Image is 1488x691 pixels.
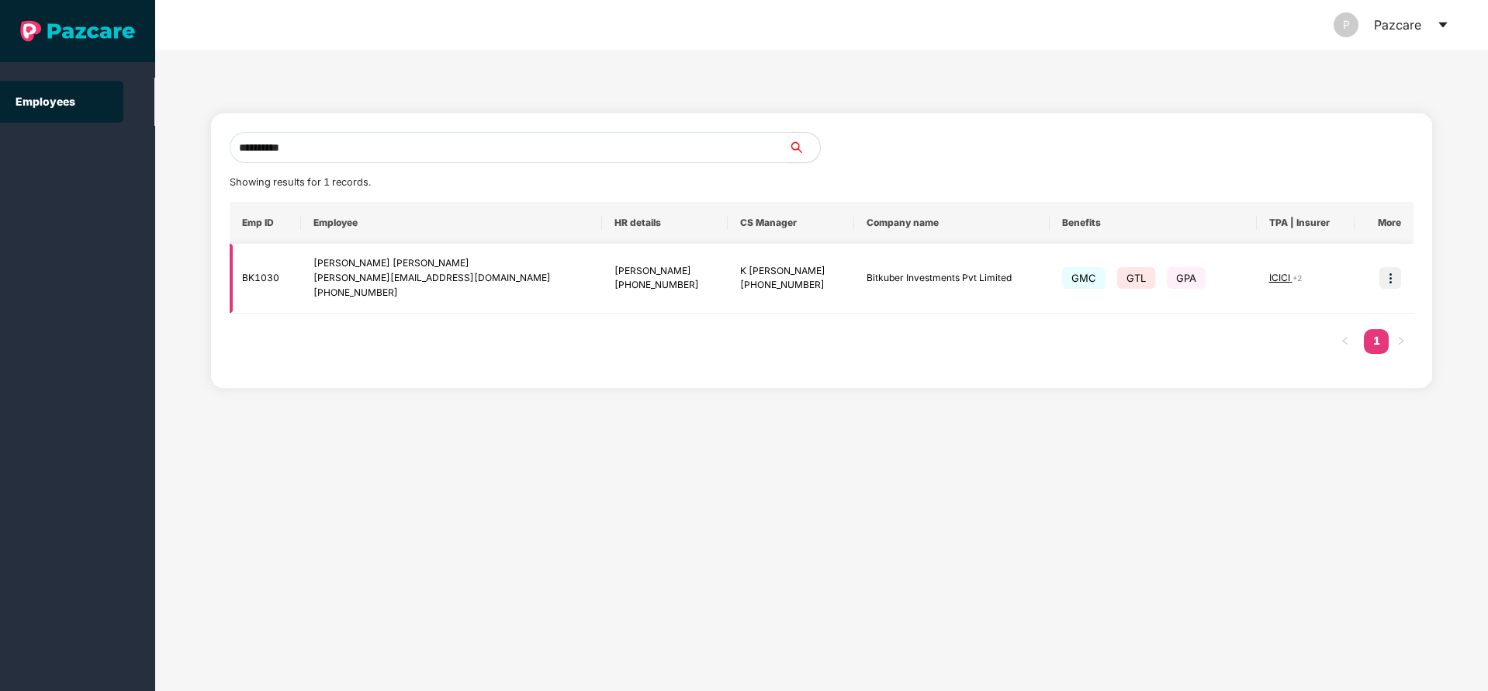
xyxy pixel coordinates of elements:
[1292,273,1302,283] span: + 2
[1333,329,1358,354] li: Previous Page
[1389,329,1414,354] button: right
[301,202,602,244] th: Employee
[1050,202,1257,244] th: Benefits
[313,271,590,286] div: [PERSON_NAME][EMAIL_ADDRESS][DOMAIN_NAME]
[1343,12,1350,37] span: P
[230,176,371,188] span: Showing results for 1 records.
[1364,329,1389,352] a: 1
[1379,267,1401,289] img: icon
[728,202,854,244] th: CS Manager
[788,132,821,163] button: search
[1437,19,1449,31] span: caret-down
[614,264,715,279] div: [PERSON_NAME]
[740,278,842,293] div: [PHONE_NUMBER]
[854,202,1050,244] th: Company name
[1062,267,1106,289] span: GMC
[854,244,1050,314] td: Bitkuber Investments Pvt Limited
[602,202,728,244] th: HR details
[313,286,590,300] div: [PHONE_NUMBER]
[1364,329,1389,354] li: 1
[788,141,820,154] span: search
[1117,267,1155,289] span: GTL
[740,264,842,279] div: K [PERSON_NAME]
[1333,329,1358,354] button: left
[1396,336,1406,345] span: right
[1257,202,1355,244] th: TPA | Insurer
[1269,272,1292,283] span: ICICI
[230,244,301,314] td: BK1030
[1355,202,1414,244] th: More
[614,278,715,293] div: [PHONE_NUMBER]
[230,202,301,244] th: Emp ID
[1341,336,1350,345] span: left
[1389,329,1414,354] li: Next Page
[16,95,75,108] a: Employees
[313,256,590,271] div: [PERSON_NAME] [PERSON_NAME]
[1167,267,1206,289] span: GPA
